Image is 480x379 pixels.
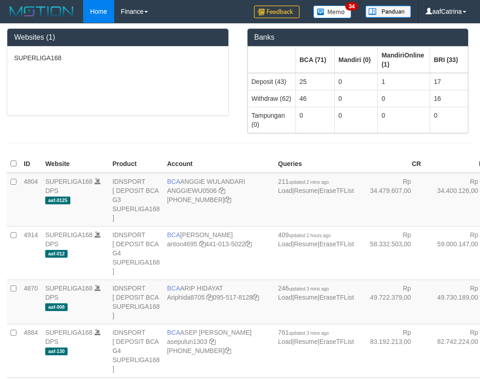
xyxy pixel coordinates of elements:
th: Group: activate to sort column ascending [295,47,334,73]
span: 246 [278,285,329,292]
td: ARIP HIDAYAT 095-517-8128 [164,280,274,324]
a: Load [278,294,292,301]
img: MOTION_logo.png [7,5,76,18]
a: Copy 4410135022 to clipboard [245,240,252,248]
td: Rp 83.192.213,00 [358,324,425,377]
td: DPS [42,173,109,227]
a: Resume [294,187,318,194]
span: | | [278,329,354,345]
td: Rp 58.332.503,00 [358,226,425,280]
td: IDNSPORT [ DEPOSIT BCA G4 SUPERLIGA168 ] [109,226,164,280]
th: Queries [274,155,358,173]
span: BCA [167,178,180,185]
td: 46 [295,90,334,107]
td: 0 [334,90,377,107]
td: Tampungan (0) [248,107,295,133]
a: Copy anton4695 to clipboard [199,240,206,248]
th: Group: activate to sort column ascending [430,47,468,73]
td: 17 [430,73,468,90]
a: Resume [294,338,318,345]
td: [PERSON_NAME] 441-013-5022 [164,226,274,280]
td: Withdraw (62) [248,90,295,107]
a: Copy asepulun1303 to clipboard [209,338,216,345]
td: IDNSPORT [ DEPOSIT BCA G4 SUPERLIGA168 ] [109,324,164,377]
h3: Banks [254,33,462,42]
a: anton4695 [167,240,197,248]
span: aaf-0125 [45,197,70,204]
a: Copy ANGGIEWU0506 to clipboard [219,187,225,194]
span: updated 2 hours ago [289,233,331,238]
span: updated 3 mins ago [289,286,329,291]
td: DPS [42,324,109,377]
td: 0 [378,90,430,107]
span: aaf-012 [45,250,68,258]
span: BCA [167,285,180,292]
a: EraseTFList [319,338,353,345]
span: 34 [345,2,358,10]
img: Feedback.jpg [254,5,300,18]
td: 4804 [20,173,42,227]
td: 0 [430,107,468,133]
a: Load [278,240,292,248]
td: IDNSPORT [ DEPOSIT BCA SUPERLIGA168 ] [109,280,164,324]
td: 16 [430,90,468,107]
a: Copy Ariphida8705 to clipboard [206,294,213,301]
td: ANGGIE WULANDARI [PHONE_NUMBER] [164,173,274,227]
a: Resume [294,240,318,248]
td: DPS [42,280,109,324]
span: aaf-008 [45,303,68,311]
td: 0 [378,107,430,133]
p: SUPERLIGA168 [14,53,222,62]
a: Load [278,338,292,345]
img: Button%20Memo.svg [313,5,352,18]
th: Website [42,155,109,173]
span: updated 3 mins ago [289,331,329,336]
a: EraseTFList [319,294,353,301]
td: 0 [295,107,334,133]
a: Copy 4062213373 to clipboard [225,196,231,203]
th: CR [358,155,425,173]
a: SUPERLIGA168 [45,178,93,185]
td: 0 [334,107,377,133]
td: 0 [334,73,377,90]
span: 409 [278,231,331,239]
span: | | [278,231,354,248]
th: Group: activate to sort column ascending [248,47,295,73]
a: Load [278,187,292,194]
td: 1 [378,73,430,90]
a: ANGGIEWU0506 [167,187,217,194]
td: Rp 49.722.379,00 [358,280,425,324]
span: | | [278,285,354,301]
td: 4914 [20,226,42,280]
a: SUPERLIGA168 [45,329,93,336]
a: SUPERLIGA168 [45,285,93,292]
th: Group: activate to sort column ascending [334,47,377,73]
img: panduan.png [365,5,411,18]
td: 4884 [20,324,42,377]
h3: Websites (1) [14,33,222,42]
td: 25 [295,73,334,90]
td: ASEP [PERSON_NAME] [PHONE_NUMBER] [164,324,274,377]
th: Account [164,155,274,173]
span: | | [278,178,354,194]
span: aaf-130 [45,348,68,355]
th: Product [109,155,164,173]
a: Copy 4062281875 to clipboard [225,347,231,354]
span: 761 [278,329,329,336]
td: Deposit (43) [248,73,295,90]
a: Resume [294,294,318,301]
th: ID [20,155,42,173]
td: Rp 34.479.607,00 [358,173,425,227]
a: EraseTFList [319,187,353,194]
a: Ariphida8705 [167,294,205,301]
a: EraseTFList [319,240,353,248]
span: 211 [278,178,329,185]
a: Copy 0955178128 to clipboard [253,294,259,301]
span: BCA [167,329,180,336]
td: IDNSPORT [ DEPOSIT BCA G3 SUPERLIGA168 ] [109,173,164,227]
a: SUPERLIGA168 [45,231,93,239]
span: updated 2 mins ago [289,180,329,185]
a: asepulun1303 [167,338,207,345]
span: BCA [167,231,180,239]
td: DPS [42,226,109,280]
